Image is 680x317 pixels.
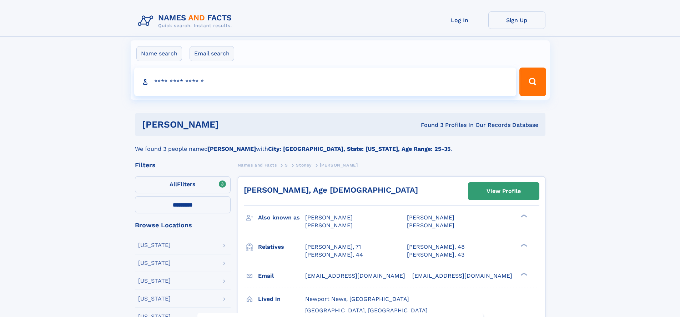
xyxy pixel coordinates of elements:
[138,296,171,302] div: [US_STATE]
[305,296,409,302] span: Newport News, [GEOGRAPHIC_DATA]
[519,68,546,96] button: Search Button
[135,176,231,193] label: Filters
[268,145,450,152] b: City: [GEOGRAPHIC_DATA], State: [US_STATE], Age Range: 25-35
[138,278,171,284] div: [US_STATE]
[135,11,238,31] img: Logo Names and Facts
[487,183,521,199] div: View Profile
[320,163,358,168] span: [PERSON_NAME]
[305,243,361,251] a: [PERSON_NAME], 71
[519,243,528,247] div: ❯
[468,183,539,200] a: View Profile
[244,185,418,194] a: [PERSON_NAME], Age [DEMOGRAPHIC_DATA]
[285,163,288,168] span: S
[136,46,182,61] label: Name search
[412,272,512,279] span: [EMAIL_ADDRESS][DOMAIN_NAME]
[488,11,545,29] a: Sign Up
[320,121,538,129] div: Found 3 Profiles In Our Records Database
[258,241,305,253] h3: Relatives
[138,242,171,248] div: [US_STATE]
[407,214,454,221] span: [PERSON_NAME]
[407,222,454,229] span: [PERSON_NAME]
[258,212,305,224] h3: Also known as
[305,307,428,314] span: [GEOGRAPHIC_DATA], [GEOGRAPHIC_DATA]
[296,163,312,168] span: Stoney
[305,272,405,279] span: [EMAIL_ADDRESS][DOMAIN_NAME]
[190,46,234,61] label: Email search
[135,222,231,228] div: Browse Locations
[258,293,305,305] h3: Lived in
[208,145,256,152] b: [PERSON_NAME]
[142,120,320,129] h1: [PERSON_NAME]
[305,214,353,221] span: [PERSON_NAME]
[407,251,464,259] a: [PERSON_NAME], 43
[138,260,171,266] div: [US_STATE]
[431,11,488,29] a: Log In
[407,243,465,251] a: [PERSON_NAME], 48
[134,68,517,96] input: search input
[296,160,312,169] a: Stoney
[135,162,231,168] div: Filters
[305,222,353,229] span: [PERSON_NAME]
[305,251,363,259] a: [PERSON_NAME], 44
[519,272,528,276] div: ❯
[238,160,277,169] a: Names and Facts
[285,160,288,169] a: S
[135,136,545,153] div: We found 3 people named with .
[519,214,528,218] div: ❯
[170,181,177,188] span: All
[258,270,305,282] h3: Email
